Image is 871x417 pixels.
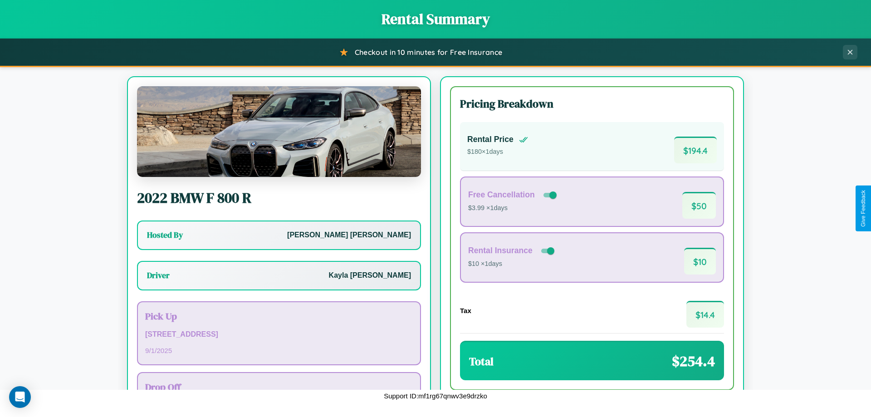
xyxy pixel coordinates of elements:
h3: Drop Off [145,380,413,393]
h3: Hosted By [147,230,183,240]
h4: Free Cancellation [468,190,535,200]
h2: 2022 BMW F 800 R [137,188,421,208]
div: Give Feedback [860,190,866,227]
span: $ 14.4 [686,301,724,328]
div: Open Intercom Messenger [9,386,31,408]
h1: Rental Summary [9,9,862,29]
h3: Pricing Breakdown [460,96,724,111]
h4: Tax [460,307,471,314]
h3: Driver [147,270,170,281]
h4: Rental Insurance [468,246,533,255]
img: BMW F 800 R [137,86,421,177]
span: $ 10 [684,248,716,275]
span: $ 254.4 [672,351,715,371]
p: $ 180 × 1 days [467,146,528,158]
span: $ 194.4 [674,137,717,163]
span: $ 50 [682,192,716,219]
p: $3.99 × 1 days [468,202,558,214]
p: $10 × 1 days [468,258,556,270]
h4: Rental Price [467,135,514,144]
span: Checkout in 10 minutes for Free Insurance [355,48,502,57]
p: Support ID: mf1rg67qnwv3e9drzko [384,390,487,402]
h3: Pick Up [145,309,413,323]
p: [STREET_ADDRESS] [145,328,413,341]
p: Kayla [PERSON_NAME] [329,269,411,282]
h3: Total [469,354,494,369]
p: 9 / 1 / 2025 [145,344,413,357]
p: [PERSON_NAME] [PERSON_NAME] [287,229,411,242]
